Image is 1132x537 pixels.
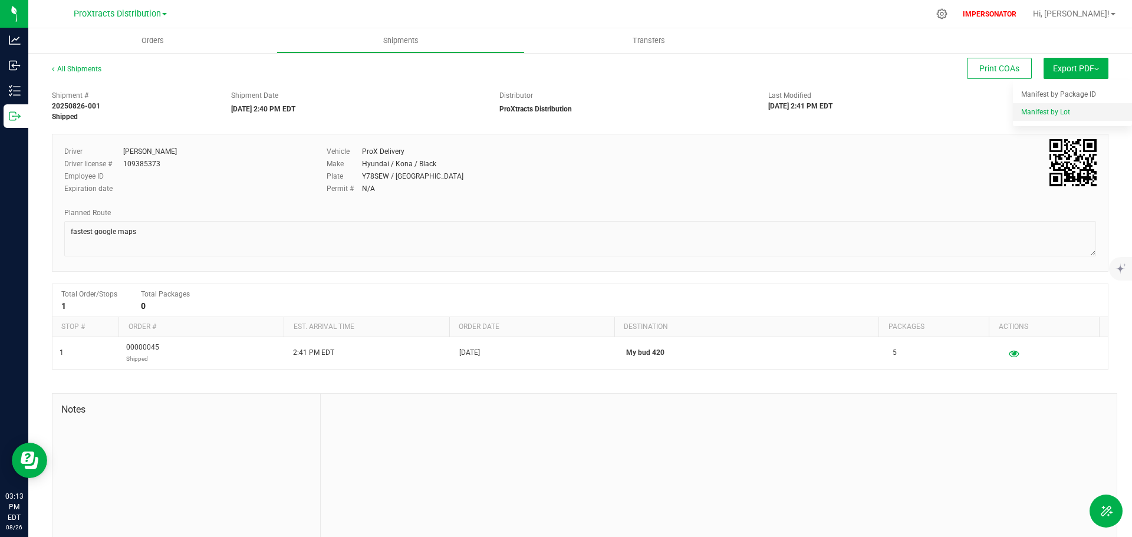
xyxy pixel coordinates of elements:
[52,65,101,73] a: All Shipments
[362,171,463,182] div: Y78SEW / [GEOGRAPHIC_DATA]
[119,317,284,337] th: Order #
[1021,108,1070,116] span: Manifest by Lot
[934,8,949,19] div: Manage settings
[52,317,119,337] th: Stop #
[1033,9,1110,18] span: Hi, [PERSON_NAME]!
[64,146,123,157] label: Driver
[367,35,435,46] span: Shipments
[52,90,213,101] span: Shipment #
[989,317,1099,337] th: Actions
[327,146,362,157] label: Vehicle
[979,64,1019,73] span: Print COAs
[1044,58,1108,79] button: Export PDF
[61,301,66,311] strong: 1
[1049,139,1097,186] img: Scan me!
[126,35,180,46] span: Orders
[9,34,21,46] inline-svg: Analytics
[893,347,897,358] span: 5
[9,60,21,71] inline-svg: Inbound
[362,159,436,169] div: Hyundai / Kona / Black
[327,159,362,169] label: Make
[5,491,23,523] p: 03:13 PM EDT
[614,317,878,337] th: Destination
[768,90,811,101] label: Last Modified
[141,301,146,311] strong: 0
[61,290,117,298] span: Total Order/Stops
[64,171,123,182] label: Employee ID
[878,317,989,337] th: Packages
[327,183,362,194] label: Permit #
[52,113,78,121] strong: Shipped
[459,347,480,358] span: [DATE]
[74,9,161,19] span: ProXtracts Distribution
[967,58,1032,79] button: Print COAs
[768,102,832,110] strong: [DATE] 2:41 PM EDT
[958,9,1021,19] p: IMPERSONATOR
[449,317,614,337] th: Order date
[362,146,404,157] div: ProX Delivery
[64,209,111,217] span: Planned Route
[327,171,362,182] label: Plate
[362,183,375,194] div: N/A
[277,28,525,53] a: Shipments
[123,159,160,169] div: 109385373
[9,110,21,122] inline-svg: Outbound
[64,183,123,194] label: Expiration date
[284,317,449,337] th: Est. arrival time
[141,290,190,298] span: Total Packages
[1021,90,1096,98] span: Manifest by Package ID
[499,105,572,113] strong: ProXtracts Distribution
[1053,64,1099,73] span: Export PDF
[60,347,64,358] span: 1
[61,403,311,417] span: Notes
[231,105,295,113] strong: [DATE] 2:40 PM EDT
[525,28,773,53] a: Transfers
[1090,495,1123,528] button: Toggle Menu
[9,85,21,97] inline-svg: Inventory
[231,90,278,101] label: Shipment Date
[12,443,47,478] iframe: Resource center
[123,146,177,157] div: [PERSON_NAME]
[617,35,681,46] span: Transfers
[64,159,123,169] label: Driver license #
[126,342,159,364] span: 00000045
[293,347,334,358] span: 2:41 PM EDT
[28,28,277,53] a: Orders
[5,523,23,532] p: 08/26
[626,347,878,358] p: My bud 420
[126,353,159,364] p: Shipped
[52,102,100,110] strong: 20250826-001
[499,90,533,101] label: Distributor
[1049,139,1097,186] qrcode: 20250826-001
